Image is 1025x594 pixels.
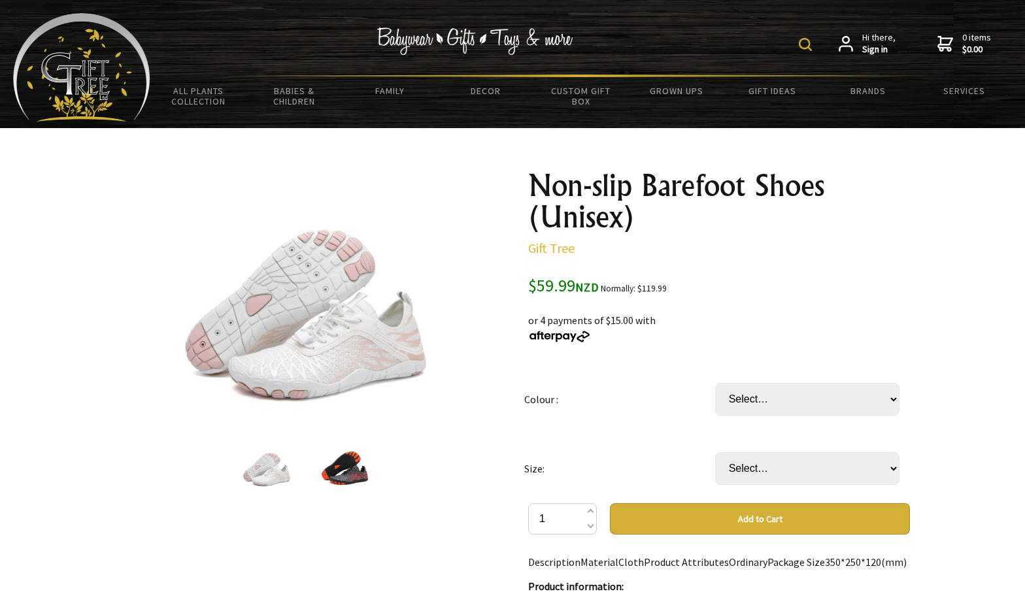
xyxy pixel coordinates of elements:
td: Size: [524,434,715,503]
span: Hi there, [862,32,896,55]
span: 0 items [962,31,991,55]
img: Babywear - Gifts - Toys & more [377,27,573,55]
a: Decor [437,77,533,105]
strong: Product information: [528,580,624,593]
a: All Plants Collection [150,77,246,115]
h1: Non-slip Barefoot Shoes (Unisex) [528,170,910,233]
a: Gift Tree [528,240,575,256]
span: NZD [575,280,599,295]
img: Non-slip Barefoot Shoes (Unisex) [178,170,433,424]
small: Normally: $119.99 [601,283,667,294]
td: Colour : [524,365,715,434]
strong: $0.00 [962,44,991,56]
a: Hi there,Sign in [839,32,896,55]
img: Non-slip Barefoot Shoes (Unisex) [242,441,292,491]
div: or 4 payments of $15.00 with [528,297,910,344]
a: Family [342,77,437,105]
button: Add to Cart [610,503,910,535]
a: Brands [820,77,916,105]
a: Custom Gift Box [533,77,629,115]
a: Services [916,77,1012,105]
a: Babies & Children [246,77,341,115]
a: Gift Ideas [725,77,820,105]
img: Babyware - Gifts - Toys and more... [13,13,150,122]
img: Non-slip Barefoot Shoes (Unisex) [320,441,370,491]
img: product search [799,38,812,51]
img: Afterpay [528,331,591,342]
strong: Sign in [862,44,896,56]
a: Grown Ups [629,77,724,105]
a: 0 items$0.00 [937,32,991,55]
p: DescriptionMaterialClothProduct AttributesOrdinaryPackage Size350*250*120(mm) [528,554,910,570]
span: $59.99 [528,274,599,296]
